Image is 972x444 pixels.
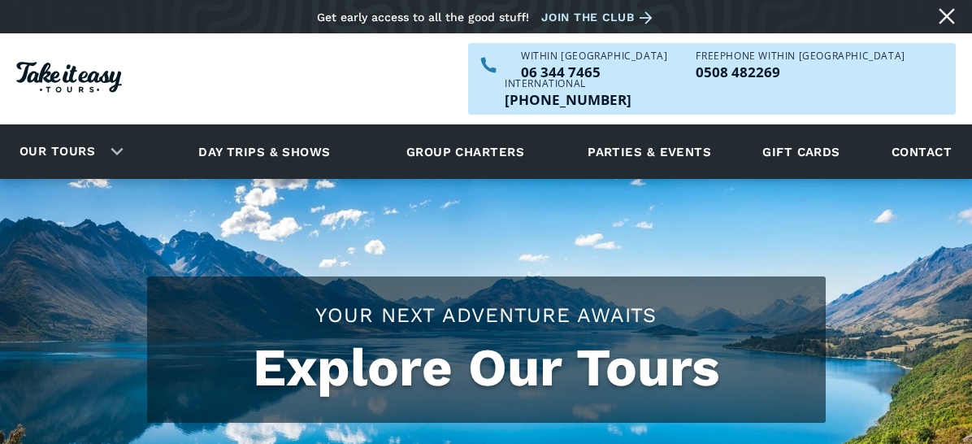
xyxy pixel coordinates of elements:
a: Gift cards [754,129,848,174]
h1: Explore Our Tours [163,337,809,398]
a: Day trips & shows [178,129,351,174]
div: Get early access to all the good stuff! [317,11,529,24]
div: Freephone WITHIN [GEOGRAPHIC_DATA] [696,51,905,61]
a: Call us within NZ on 063447465 [521,65,667,79]
p: 0508 482269 [696,65,905,79]
div: International [505,79,631,89]
p: 06 344 7465 [521,65,667,79]
img: Take it easy Tours logo [16,62,122,93]
h2: Your Next Adventure Awaits [163,301,809,329]
a: Call us outside of NZ on +6463447465 [505,93,631,107]
a: Close message [934,3,960,29]
a: Our tours [7,133,107,171]
a: Group charters [386,129,545,174]
div: WITHIN [GEOGRAPHIC_DATA] [521,51,667,61]
a: Contact [883,129,960,174]
a: Homepage [16,54,122,105]
a: Parties & events [579,129,719,174]
a: Call us freephone within NZ on 0508482269 [696,65,905,79]
p: [PHONE_NUMBER] [505,93,631,107]
a: Join the club [541,7,658,28]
